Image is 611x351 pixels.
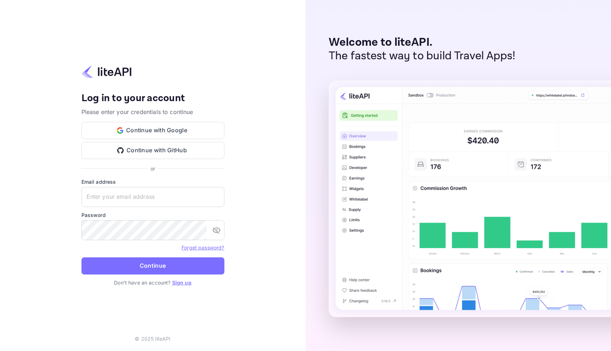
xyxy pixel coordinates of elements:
button: Continue [81,257,224,275]
img: liteapi [81,65,131,79]
label: Email address [81,178,224,186]
button: Continue with GitHub [81,142,224,159]
p: Don't have an account? [81,279,224,286]
p: © 2025 liteAPI [135,335,170,342]
p: or [150,165,155,172]
input: Enter your email address [81,187,224,207]
p: The fastest way to build Travel Apps! [329,49,516,63]
h4: Log in to your account [81,92,224,105]
a: Sign up [172,280,192,286]
label: Password [81,211,224,219]
p: Please enter your credentials to continue [81,108,224,116]
button: toggle password visibility [209,223,224,237]
a: Forget password? [182,244,224,251]
button: Continue with Google [81,122,224,139]
a: Forget password? [182,244,224,251]
p: Welcome to liteAPI. [329,36,516,49]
